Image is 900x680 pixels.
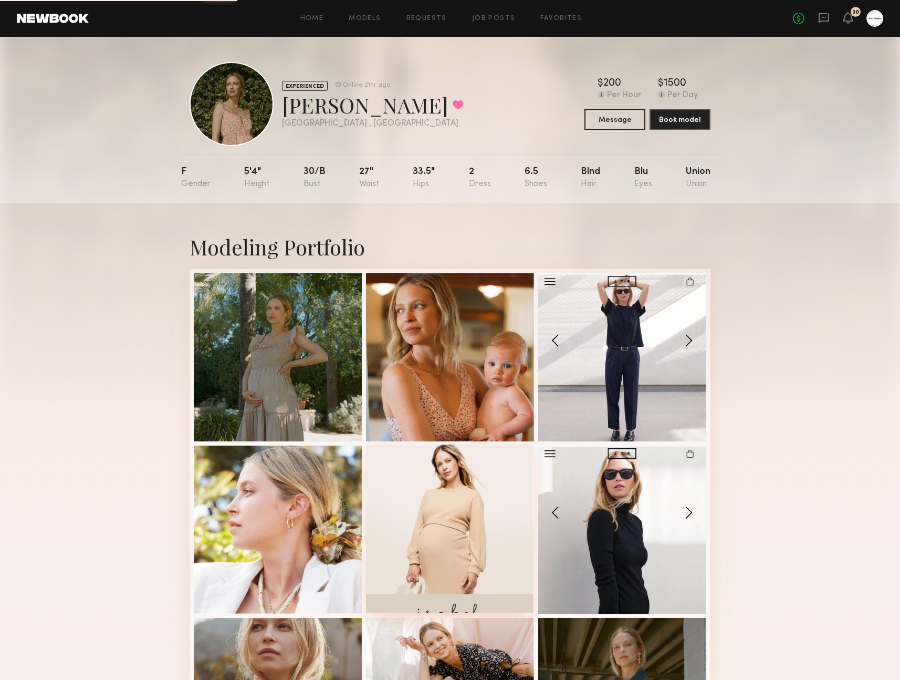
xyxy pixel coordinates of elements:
div: Per Day [667,91,698,100]
a: Favorites [540,15,582,22]
div: F [181,167,211,189]
div: 6.5 [525,167,547,189]
div: [GEOGRAPHIC_DATA] , [GEOGRAPHIC_DATA] [282,119,464,128]
div: Union [686,167,710,189]
div: 30/b [304,167,326,189]
div: [PERSON_NAME] [282,91,464,119]
a: Home [300,15,324,22]
div: Blu [634,167,652,189]
button: Book model [650,109,710,130]
div: 27" [359,167,379,189]
div: 1500 [664,78,686,89]
div: EXPERIENCED [282,81,328,91]
div: $ [598,78,603,89]
button: Message [584,109,645,130]
div: Online 21hr ago [343,82,390,89]
div: 33.5" [413,167,435,189]
div: 30 [852,9,859,15]
div: 200 [603,78,621,89]
div: 2 [469,167,491,189]
a: Models [349,15,381,22]
div: 5'4" [244,167,269,189]
div: $ [658,78,664,89]
div: Per Hour [607,91,641,100]
a: Job Posts [472,15,516,22]
a: Requests [406,15,447,22]
div: Blnd [581,167,600,189]
div: Modeling Portfolio [190,233,710,261]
